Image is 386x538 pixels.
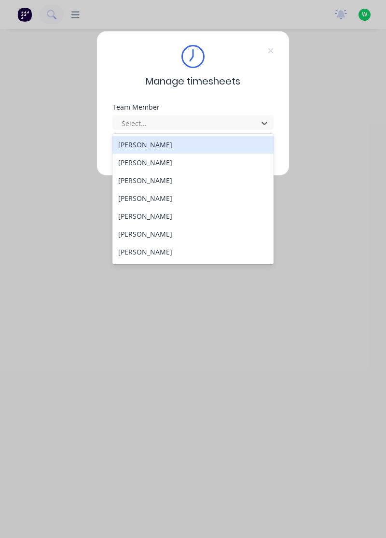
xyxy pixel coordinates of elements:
div: [PERSON_NAME] [112,171,274,189]
div: [PERSON_NAME] [112,136,274,154]
div: [PERSON_NAME] [112,261,274,279]
div: [PERSON_NAME] [112,189,274,207]
div: Team Member [112,104,274,111]
div: [PERSON_NAME] [112,207,274,225]
span: Manage timesheets [146,74,240,88]
div: [PERSON_NAME] [112,243,274,261]
div: [PERSON_NAME] [112,154,274,171]
div: [PERSON_NAME] [112,225,274,243]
